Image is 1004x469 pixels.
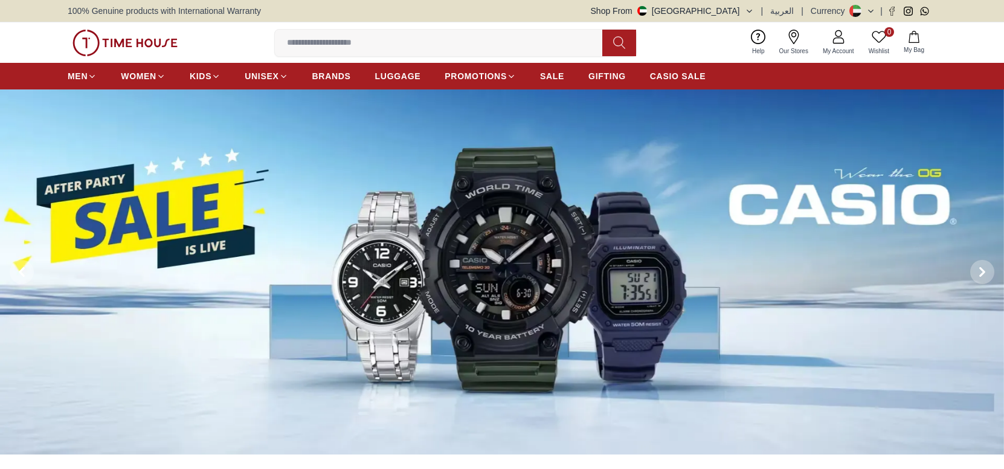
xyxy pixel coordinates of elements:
img: United Arab Emirates [637,6,647,16]
span: Wishlist [864,47,894,56]
span: My Account [818,47,859,56]
span: My Bag [899,45,929,54]
div: Currency [811,5,850,17]
a: Facebook [887,7,896,16]
a: GIFTING [588,65,626,87]
span: CASIO SALE [650,70,706,82]
span: | [801,5,803,17]
span: KIDS [190,70,211,82]
span: WOMEN [121,70,156,82]
button: العربية [770,5,794,17]
a: WOMEN [121,65,166,87]
span: Our Stores [774,47,813,56]
button: My Bag [896,28,932,57]
span: UNISEX [245,70,278,82]
a: Whatsapp [920,7,929,16]
a: MEN [68,65,97,87]
a: KIDS [190,65,220,87]
a: Instagram [904,7,913,16]
a: LUGGAGE [375,65,421,87]
span: GIFTING [588,70,626,82]
span: MEN [68,70,88,82]
span: | [880,5,883,17]
a: UNISEX [245,65,288,87]
a: Our Stores [772,27,816,58]
img: ... [72,30,178,56]
span: Help [747,47,770,56]
a: 0Wishlist [861,27,896,58]
span: SALE [540,70,564,82]
button: Shop From[GEOGRAPHIC_DATA] [591,5,754,17]
a: Help [745,27,772,58]
a: CASIO SALE [650,65,706,87]
span: 100% Genuine products with International Warranty [68,5,261,17]
a: BRANDS [312,65,351,87]
span: PROMOTIONS [445,70,507,82]
a: PROMOTIONS [445,65,516,87]
span: | [761,5,764,17]
span: 0 [884,27,894,37]
span: BRANDS [312,70,351,82]
span: LUGGAGE [375,70,421,82]
a: SALE [540,65,564,87]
